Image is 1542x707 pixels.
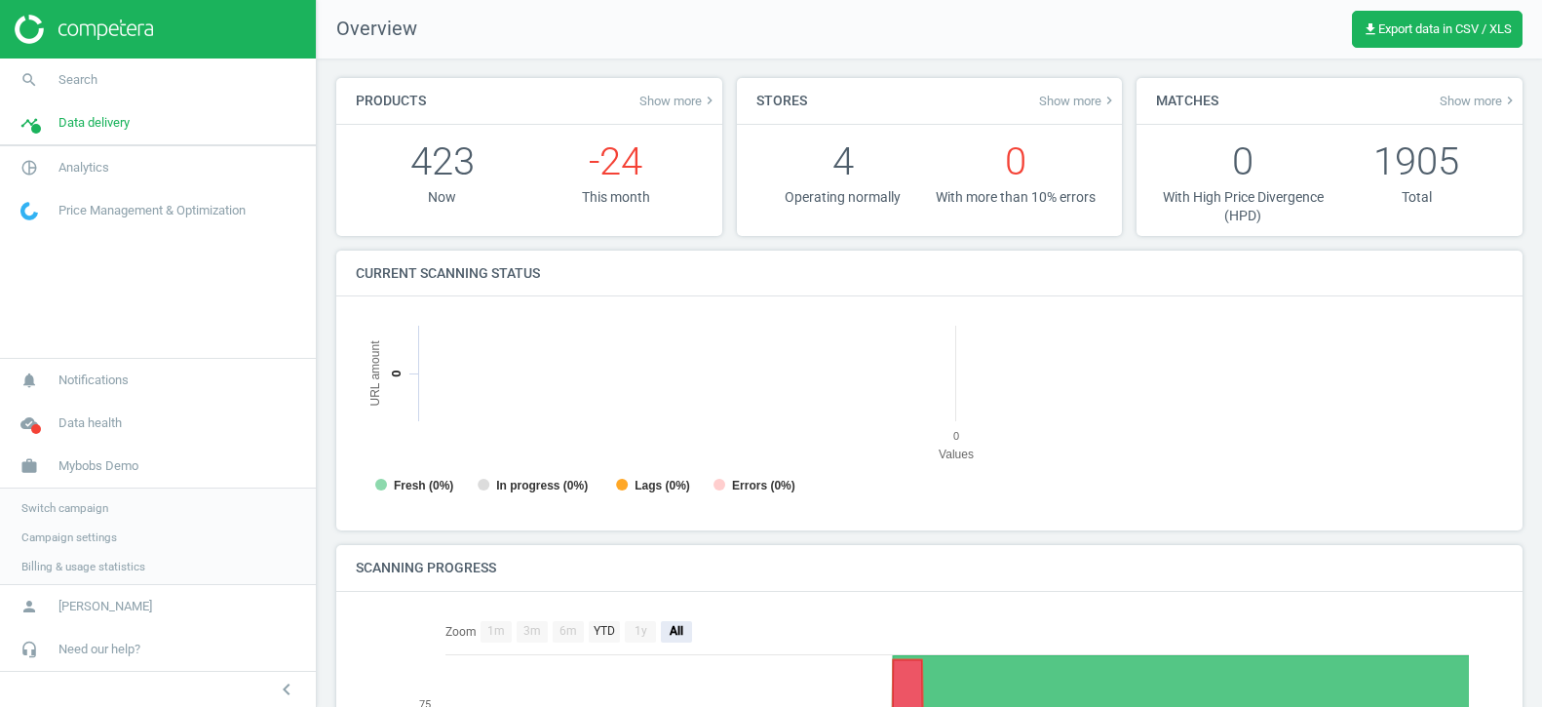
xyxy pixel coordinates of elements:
[336,78,445,124] h4: Products
[58,414,122,432] span: Data health
[635,624,647,638] text: 1y
[58,114,130,132] span: Data delivery
[1440,93,1518,108] span: Show more
[356,188,529,207] p: Now
[11,631,48,668] i: headset_mic
[1352,11,1523,48] button: get_appExport data in CSV / XLS
[11,362,48,399] i: notifications
[639,93,717,108] a: Show morekeyboard_arrow_right
[1363,21,1378,37] i: get_app
[496,479,588,492] tspan: In progress (0%)
[1363,21,1512,37] span: Export data in CSV / XLS
[58,202,246,219] span: Price Management & Optimization
[11,588,48,625] i: person
[58,641,140,658] span: Need our help?
[262,677,311,702] button: chevron_left
[58,457,138,475] span: Mybobs Demo
[669,624,683,638] text: All
[487,624,505,638] text: 1m
[594,624,615,638] text: YTD
[21,559,145,574] span: Billing & usage statistics
[756,135,930,188] p: 4
[1156,188,1330,226] p: With High Price Divergence (HPD)
[20,202,38,220] img: wGWNvw8QSZomAAAAABJRU5ErkJggg==
[11,405,48,442] i: cloud_done
[1330,188,1503,207] p: Total
[639,93,717,108] span: Show more
[1156,135,1330,188] p: 0
[58,159,109,177] span: Analytics
[635,479,690,492] tspan: Lags (0%)
[11,149,48,186] i: pie_chart_outlined
[21,500,108,516] span: Switch campaign
[394,479,453,492] tspan: Fresh (0%)
[275,678,298,701] i: chevron_left
[58,71,97,89] span: Search
[929,135,1102,188] p: 0
[1440,93,1518,108] a: Show morekeyboard_arrow_right
[589,138,642,184] span: -24
[702,93,717,108] i: keyboard_arrow_right
[1039,93,1117,108] span: Show more
[559,624,577,638] text: 6m
[1330,135,1503,188] p: 1905
[929,188,1102,207] p: With more than 10% errors
[336,251,559,296] h4: Current scanning status
[939,448,974,461] tspan: Values
[737,78,827,124] h4: Stores
[356,135,529,188] p: 423
[756,188,930,207] p: Operating normally
[11,61,48,98] i: search
[389,371,404,377] text: 0
[368,340,382,407] tspan: URL amount
[58,372,129,389] span: Notifications
[445,625,477,639] text: Zoom
[58,598,152,615] span: [PERSON_NAME]
[15,15,153,44] img: ajHJNr6hYgQAAAAASUVORK5CYII=
[11,448,48,485] i: work
[21,530,117,545] span: Campaign settings
[1101,93,1117,108] i: keyboard_arrow_right
[953,430,959,442] text: 0
[1502,93,1518,108] i: keyboard_arrow_right
[732,479,795,492] tspan: Errors (0%)
[336,545,516,591] h4: Scanning progress
[529,188,703,207] p: This month
[11,104,48,141] i: timeline
[1039,93,1117,108] a: Show morekeyboard_arrow_right
[523,624,541,638] text: 3m
[317,16,417,43] span: Overview
[1137,78,1238,124] h4: Matches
